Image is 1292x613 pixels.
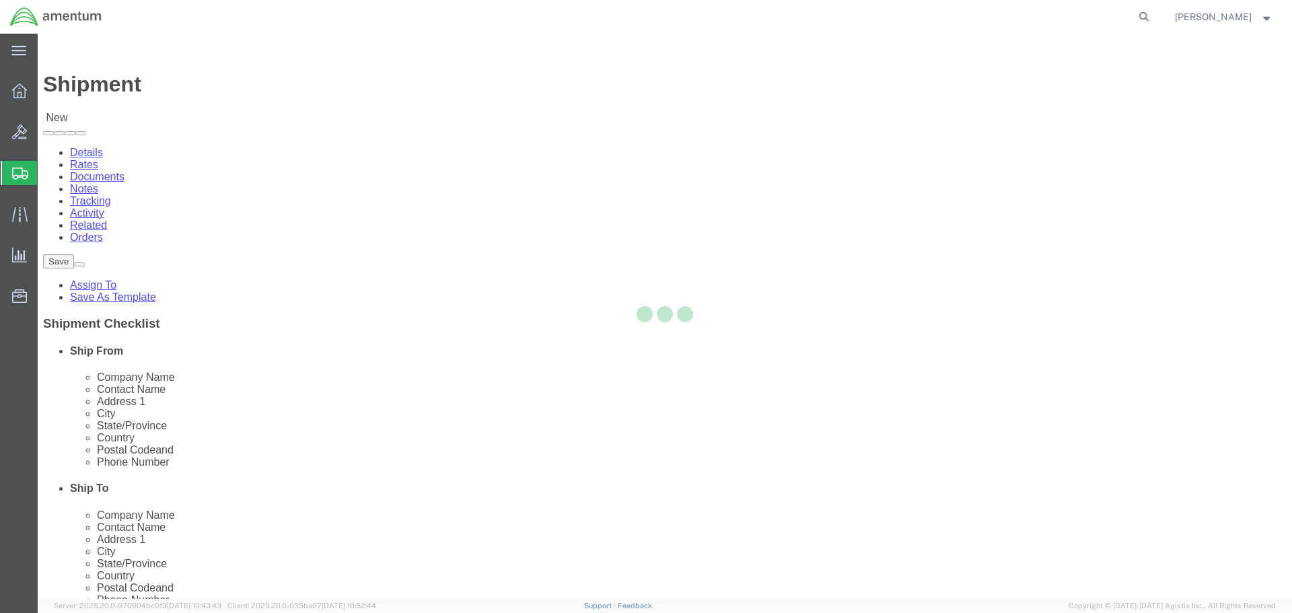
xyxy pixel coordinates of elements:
[1069,600,1276,612] span: Copyright © [DATE]-[DATE] Agistix Inc., All Rights Reserved
[167,602,221,610] span: [DATE] 10:43:43
[584,602,618,610] a: Support
[322,602,376,610] span: [DATE] 10:52:44
[54,602,221,610] span: Server: 2025.20.0-970904bc0f3
[1175,9,1252,24] span: Steven Alcott
[1174,9,1274,25] button: [PERSON_NAME]
[9,7,102,27] img: logo
[227,602,376,610] span: Client: 2025.20.0-035ba07
[618,602,652,610] a: Feedback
